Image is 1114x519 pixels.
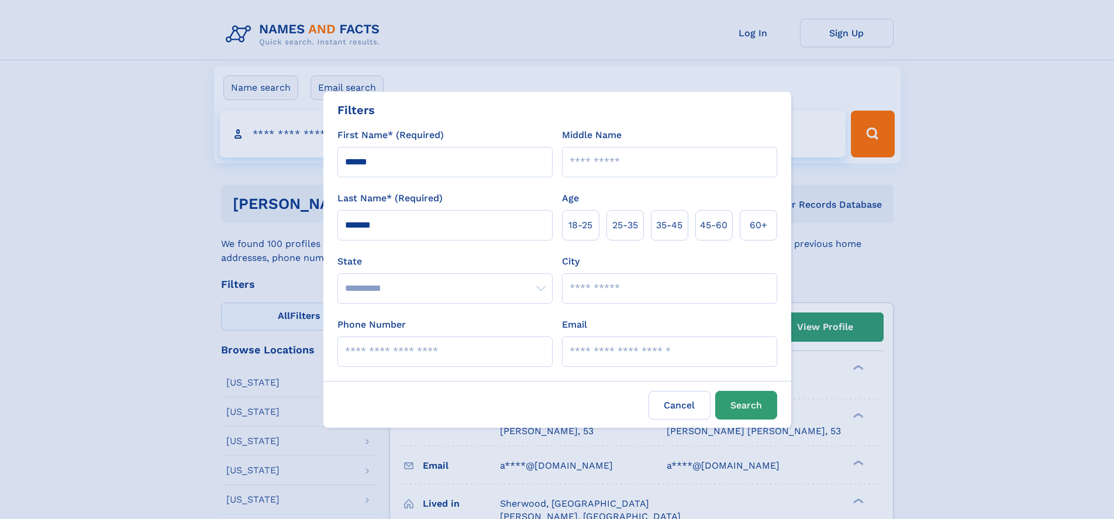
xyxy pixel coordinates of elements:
[568,218,592,232] span: 18‑25
[750,218,767,232] span: 60+
[715,391,777,420] button: Search
[612,218,638,232] span: 25‑35
[562,318,587,332] label: Email
[649,391,711,420] label: Cancel
[562,191,579,205] label: Age
[337,191,443,205] label: Last Name* (Required)
[337,128,444,142] label: First Name* (Required)
[562,128,622,142] label: Middle Name
[562,255,580,269] label: City
[337,255,553,269] label: State
[700,218,727,232] span: 45‑60
[337,101,375,119] div: Filters
[337,318,406,332] label: Phone Number
[656,218,682,232] span: 35‑45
